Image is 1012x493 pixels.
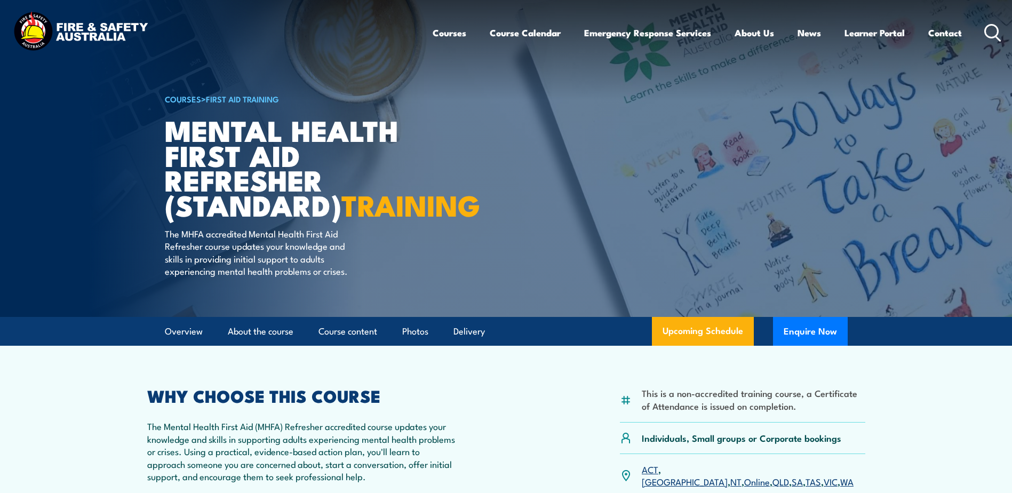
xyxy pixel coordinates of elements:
[584,19,711,47] a: Emergency Response Services
[772,475,789,488] a: QLD
[928,19,962,47] a: Contact
[341,182,480,226] strong: TRAINING
[824,475,838,488] a: VIC
[642,387,865,412] li: This is a non-accredited training course, a Certificate of Attendance is issued on completion.
[147,388,459,403] h2: WHY CHOOSE THIS COURSE
[433,19,466,47] a: Courses
[642,475,728,488] a: [GEOGRAPHIC_DATA]
[773,317,848,346] button: Enquire Now
[490,19,561,47] a: Course Calendar
[147,420,459,482] p: The Mental Health First Aid (MHFA) Refresher accredited course updates your knowledge and skills ...
[228,317,293,346] a: About the course
[840,475,854,488] a: WA
[735,19,774,47] a: About Us
[642,463,865,488] p: , , , , , , , ,
[806,475,821,488] a: TAS
[730,475,742,488] a: NT
[318,317,377,346] a: Course content
[165,117,428,217] h1: Mental Health First Aid Refresher (Standard)
[844,19,905,47] a: Learner Portal
[206,93,279,105] a: First Aid Training
[642,463,658,475] a: ACT
[453,317,485,346] a: Delivery
[652,317,754,346] a: Upcoming Schedule
[165,317,203,346] a: Overview
[165,227,360,277] p: The MHFA accredited Mental Health First Aid Refresher course updates your knowledge and skills in...
[642,432,841,444] p: Individuals, Small groups or Corporate bookings
[792,475,803,488] a: SA
[165,92,428,105] h6: >
[744,475,770,488] a: Online
[165,93,201,105] a: COURSES
[798,19,821,47] a: News
[402,317,428,346] a: Photos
